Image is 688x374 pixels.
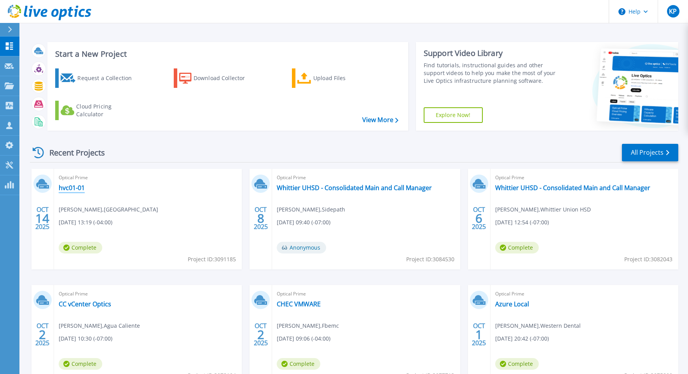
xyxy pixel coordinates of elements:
span: Complete [495,358,539,370]
a: CHEC VMWARE [277,300,321,308]
div: Find tutorials, instructional guides and other support videos to help you make the most of your L... [424,61,557,85]
span: Optical Prime [277,290,455,298]
a: Whittier UHSD - Consolidated Main and Call Manager [495,184,650,192]
span: [PERSON_NAME] , Whittier Union HSD [495,205,591,214]
span: [DATE] 20:42 (-07:00) [495,334,549,343]
div: OCT 2025 [35,204,50,232]
span: [PERSON_NAME] , Sidepath [277,205,345,214]
span: [PERSON_NAME] , Agua Caliente [59,322,140,330]
div: Support Video Library [424,48,557,58]
span: Optical Prime [277,173,455,182]
span: Optical Prime [59,290,237,298]
div: OCT 2025 [471,320,486,349]
div: OCT 2025 [253,204,268,232]
a: Whittier UHSD - Consolidated Main and Call Manager [277,184,432,192]
span: Anonymous [277,242,326,253]
span: Optical Prime [495,173,674,182]
span: [DATE] 09:06 (-04:00) [277,334,330,343]
span: 2 [39,331,46,338]
span: 6 [475,215,482,222]
span: Complete [277,358,320,370]
span: Project ID: 3091185 [188,255,236,264]
span: [DATE] 12:54 (-07:00) [495,218,549,227]
div: OCT 2025 [471,204,486,232]
div: Cloud Pricing Calculator [76,103,138,118]
span: Project ID: 3084530 [406,255,454,264]
a: Azure Local [495,300,529,308]
a: Download Collector [174,68,260,88]
a: Request a Collection [55,68,142,88]
span: Optical Prime [495,290,674,298]
a: Cloud Pricing Calculator [55,101,142,120]
span: [DATE] 13:19 (-04:00) [59,218,112,227]
a: hvc01-01 [59,184,85,192]
span: Complete [59,358,102,370]
span: 2 [257,331,264,338]
span: 1 [475,331,482,338]
span: Complete [495,242,539,253]
div: Recent Projects [30,143,115,162]
span: [PERSON_NAME] , Fbemc [277,322,339,330]
span: Project ID: 3082043 [624,255,672,264]
div: Request a Collection [77,70,140,86]
span: KP [669,8,677,14]
a: CC vCenter Optics [59,300,111,308]
span: [PERSON_NAME] , [GEOGRAPHIC_DATA] [59,205,158,214]
div: Download Collector [194,70,256,86]
span: 14 [35,215,49,222]
span: [PERSON_NAME] , Western Dental [495,322,581,330]
a: Explore Now! [424,107,483,123]
h3: Start a New Project [55,50,398,58]
span: [DATE] 10:30 (-07:00) [59,334,112,343]
span: Complete [59,242,102,253]
a: View More [362,116,398,124]
a: All Projects [622,144,678,161]
span: Optical Prime [59,173,237,182]
div: OCT 2025 [253,320,268,349]
div: OCT 2025 [35,320,50,349]
span: 8 [257,215,264,222]
a: Upload Files [292,68,379,88]
div: Upload Files [313,70,375,86]
span: [DATE] 09:40 (-07:00) [277,218,330,227]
